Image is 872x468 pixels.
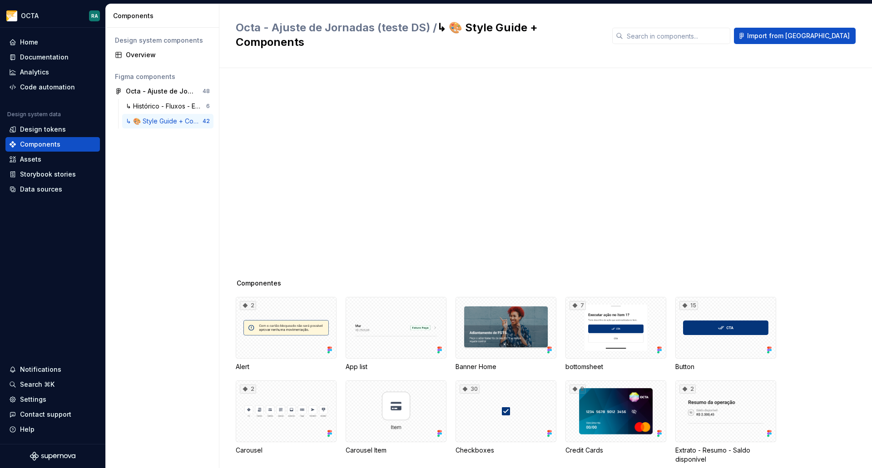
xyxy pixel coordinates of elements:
div: 2Extrato - Resumo - Saldo disponível [675,380,776,464]
div: 2 [240,384,256,394]
div: Storybook stories [20,170,76,179]
div: 2 [240,301,256,310]
div: 7 [570,301,586,310]
button: Contact support [5,407,100,422]
div: 2Alert [236,297,337,371]
div: RA [91,12,98,20]
div: Figma components [115,72,210,81]
button: Import from [GEOGRAPHIC_DATA] [734,28,856,44]
button: Notifications [5,362,100,377]
button: OCTARA [2,6,104,25]
a: Overview [111,48,213,62]
div: 8 [570,384,586,394]
div: Assets [20,155,41,164]
div: Alert [236,362,337,371]
a: ↳ Histórico - Fluxos - Esboços - V16 [122,99,213,113]
div: Analytics [20,68,49,77]
a: Data sources [5,182,100,197]
span: Componentes [237,279,281,288]
span: Octa - Ajuste de Jornadas (teste DS) / [236,21,437,34]
div: 8Credit Cards [565,380,666,464]
a: Assets [5,152,100,167]
div: 6 [206,103,210,110]
div: Carousel Item [346,446,446,455]
a: Documentation [5,50,100,64]
img: bf57eda1-e70d-405f-8799-6995c3035d87.png [6,10,17,21]
div: Search ⌘K [20,380,54,389]
a: Components [5,137,100,152]
div: 2Carousel [236,380,337,464]
div: Checkboxes [456,446,556,455]
div: Banner Home [456,297,556,371]
button: Help [5,422,100,437]
div: Design system components [115,36,210,45]
div: 15 [679,301,698,310]
div: 42 [203,118,210,125]
div: Data sources [20,185,62,194]
a: Octa - Ajuste de Jornadas (teste DS)48 [111,84,213,99]
div: 7bottomsheet [565,297,666,371]
div: Octa - Ajuste de Jornadas (teste DS) [126,87,193,96]
a: Storybook stories [5,167,100,182]
div: Help [20,425,35,434]
div: ↳ Histórico - Fluxos - Esboços - V1 [126,102,206,111]
div: Overview [126,50,210,59]
div: Documentation [20,53,69,62]
a: Home [5,35,100,49]
div: 30 [460,384,480,394]
div: Home [20,38,38,47]
div: OCTA [21,11,39,20]
div: Carousel [236,446,337,455]
div: Design tokens [20,125,66,134]
div: App list [346,362,446,371]
div: Components [20,140,60,149]
div: Notifications [20,365,61,374]
div: Contact support [20,410,71,419]
div: 15Button [675,297,776,371]
div: Button [675,362,776,371]
a: Settings [5,392,100,407]
div: 2 [679,384,696,394]
div: Settings [20,395,46,404]
div: Extrato - Resumo - Saldo disponível [675,446,776,464]
a: ↳ 🎨 Style Guide + Components42 [122,114,213,128]
span: Import from [GEOGRAPHIC_DATA] [747,31,850,40]
div: Design system data [7,111,61,118]
div: 30Checkboxes [456,380,556,464]
h2: ↳ 🎨 Style Guide + Components [236,20,601,49]
svg: Supernova Logo [30,452,75,461]
div: ↳ 🎨 Style Guide + Components [126,117,203,126]
div: Credit Cards [565,446,666,455]
button: Search ⌘K [5,377,100,392]
a: Design tokens [5,122,100,137]
div: App list [346,297,446,371]
div: Code automation [20,83,75,92]
div: Carousel Item [346,380,446,464]
div: bottomsheet [565,362,666,371]
a: Analytics [5,65,100,79]
input: Search in components... [623,28,730,44]
div: Banner Home [456,362,556,371]
div: Components [113,11,215,20]
div: 48 [203,88,210,95]
a: Code automation [5,80,100,94]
